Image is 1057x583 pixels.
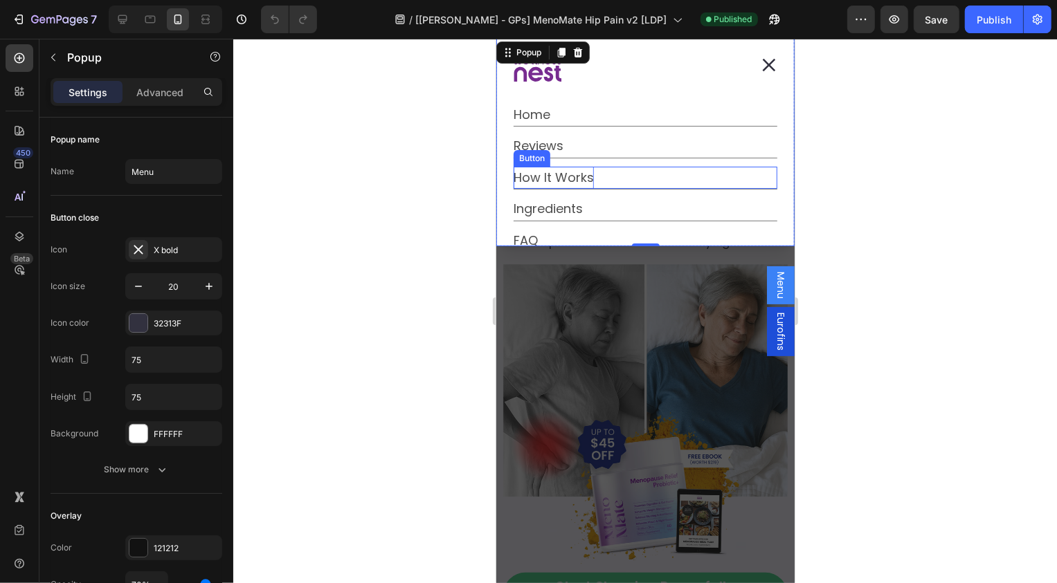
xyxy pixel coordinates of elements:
[410,12,413,27] span: /
[51,457,222,482] button: Show more
[10,253,33,264] div: Beta
[126,347,222,372] input: Auto
[261,6,317,33] div: Undo/Redo
[925,14,948,26] span: Save
[154,317,219,330] div: 32313F
[51,542,72,554] div: Color
[51,165,74,178] div: Name
[416,12,667,27] span: [[PERSON_NAME] - GPs] MenoMate Hip Pain v2 [LDP]
[51,243,67,256] div: Icon
[51,351,93,369] div: Width
[51,388,96,407] div: Height
[91,11,97,28] p: 7
[154,428,219,441] div: FFFFFF
[965,6,1023,33] button: Publish
[51,133,100,146] div: Popup name
[51,280,85,293] div: Icon size
[714,13,752,26] span: Published
[51,510,82,522] div: Overlay
[69,85,107,100] p: Settings
[51,427,98,440] div: Background
[136,85,183,100] p: Advanced
[125,159,222,184] input: E.g. New popup
[51,212,99,224] div: Button close
[13,147,33,158] div: 450
[154,244,219,257] div: X bold
[977,12,1011,27] div: Publish
[126,385,222,409] input: Auto
[496,39,795,583] iframe: To enrich screen reader interactions, please activate Accessibility in Grammarly extension settings
[914,6,959,33] button: Save
[51,317,89,329] div: Icon color
[105,463,169,476] div: Show more
[67,49,185,66] p: Popup
[6,6,103,33] button: 7
[154,542,219,555] div: 121212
